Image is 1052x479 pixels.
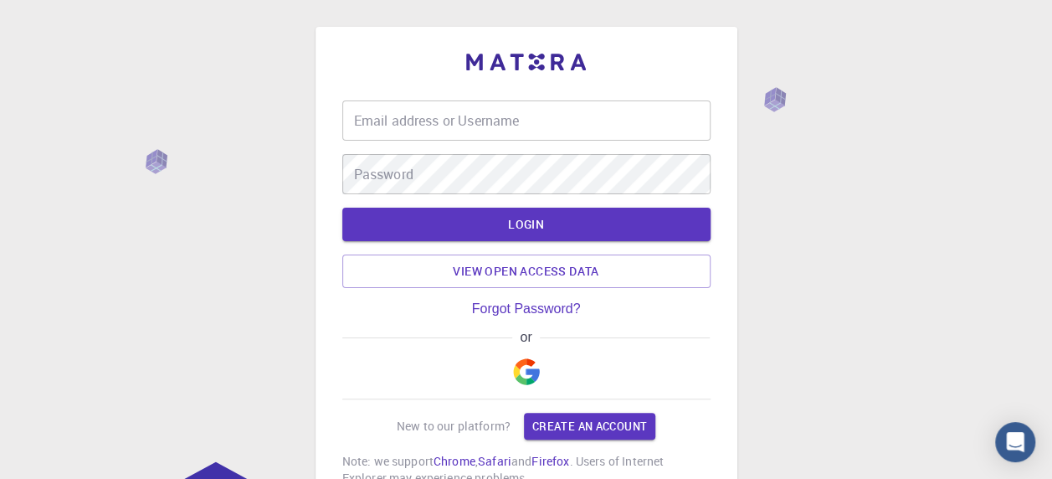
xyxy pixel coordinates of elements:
[513,358,540,385] img: Google
[524,413,655,440] a: Create an account
[342,208,711,241] button: LOGIN
[478,453,511,469] a: Safari
[995,422,1035,462] div: Open Intercom Messenger
[434,453,475,469] a: Chrome
[531,453,569,469] a: Firefox
[397,418,511,435] p: New to our platform?
[342,255,711,288] a: View open access data
[472,301,581,317] a: Forgot Password?
[512,330,540,345] span: or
